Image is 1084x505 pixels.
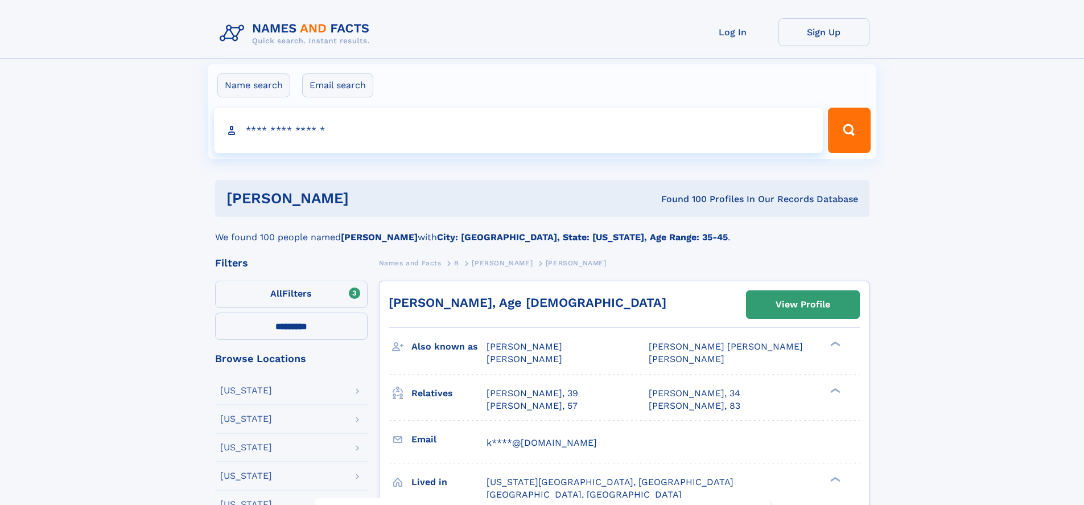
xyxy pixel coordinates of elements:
[411,337,487,356] h3: Also known as
[226,191,505,206] h1: [PERSON_NAME]
[487,341,562,352] span: [PERSON_NAME]
[649,387,740,400] a: [PERSON_NAME], 34
[389,295,666,310] a: [PERSON_NAME], Age [DEMOGRAPHIC_DATA]
[505,193,858,206] div: Found 100 Profiles In Our Records Database
[827,475,841,483] div: ❯
[778,18,869,46] a: Sign Up
[220,443,272,452] div: [US_STATE]
[454,256,459,270] a: B
[220,386,272,395] div: [US_STATE]
[215,18,379,49] img: Logo Names and Facts
[270,288,282,299] span: All
[437,232,728,243] b: City: [GEOGRAPHIC_DATA], State: [US_STATE], Age Range: 35-45
[214,108,823,153] input: search input
[487,354,562,364] span: [PERSON_NAME]
[220,471,272,481] div: [US_STATE]
[215,217,869,244] div: We found 100 people named with .
[649,354,724,364] span: [PERSON_NAME]
[649,400,740,412] a: [PERSON_NAME], 83
[341,232,418,243] b: [PERSON_NAME]
[487,387,578,400] a: [PERSON_NAME], 39
[747,291,859,318] a: View Profile
[411,430,487,449] h3: Email
[215,258,368,268] div: Filters
[827,340,841,348] div: ❯
[411,473,487,492] h3: Lived in
[828,108,870,153] button: Search Button
[776,291,830,318] div: View Profile
[220,414,272,424] div: [US_STATE]
[379,256,442,270] a: Names and Facts
[472,256,533,270] a: [PERSON_NAME]
[454,259,459,267] span: B
[687,18,778,46] a: Log In
[546,259,607,267] span: [PERSON_NAME]
[215,281,368,308] label: Filters
[472,259,533,267] span: [PERSON_NAME]
[411,384,487,403] h3: Relatives
[215,354,368,364] div: Browse Locations
[487,489,682,500] span: [GEOGRAPHIC_DATA], [GEOGRAPHIC_DATA]
[827,387,841,394] div: ❯
[487,400,578,412] a: [PERSON_NAME], 57
[649,341,803,352] span: [PERSON_NAME] [PERSON_NAME]
[302,73,373,97] label: Email search
[487,477,733,487] span: [US_STATE][GEOGRAPHIC_DATA], [GEOGRAPHIC_DATA]
[217,73,290,97] label: Name search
